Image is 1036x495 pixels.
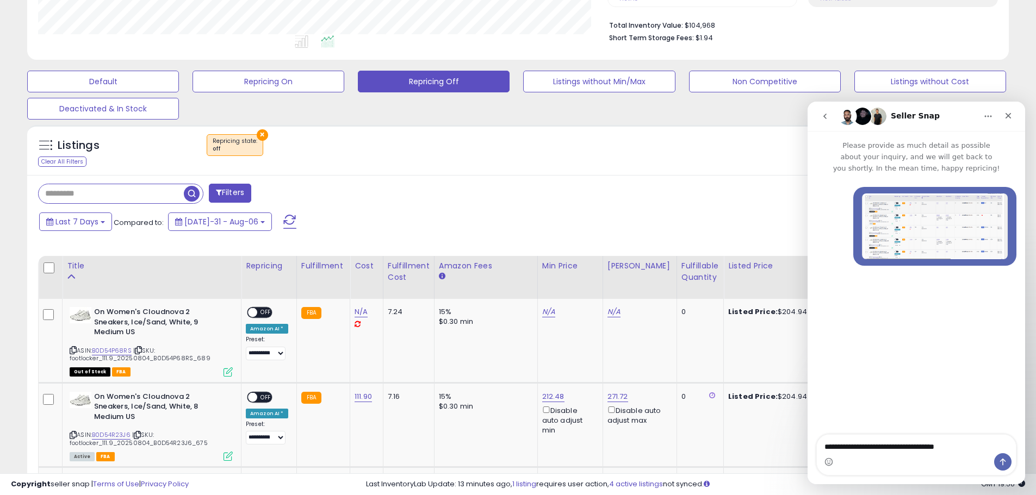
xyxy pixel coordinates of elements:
a: 271.72 [607,391,628,402]
div: $204.94 [728,392,818,402]
a: N/A [542,306,555,317]
div: $204.94 [728,307,818,317]
button: Listings without Cost [854,71,1006,92]
a: Privacy Policy [141,479,189,489]
div: Fulfillment [301,260,345,272]
b: Listed Price: [728,306,778,317]
div: seller snap | | [11,479,189,490]
div: Fulfillment Cost [388,260,430,283]
span: OFF [257,392,275,402]
a: B0D54R23J6 [92,430,131,440]
div: 0 [681,392,715,402]
b: On Women's Cloudnova 2 Sneakers, Ice/Sand, White, 8 Medium US [94,392,226,425]
div: 15% [439,307,529,317]
a: B0D54P68RS [92,346,132,355]
div: Disable auto adjust max [607,404,668,425]
div: Amazon AI * [246,409,288,418]
div: Repricing [246,260,292,272]
div: 15% [439,392,529,402]
button: [DATE]-31 - Aug-06 [168,212,272,231]
button: Default [27,71,179,92]
small: Amazon Fees. [439,272,445,281]
b: On Women's Cloudnova 2 Sneakers, Ice/Sand, White, 9 Medium US [94,307,226,340]
button: Non Competitive [689,71,841,92]
small: FBA [301,392,321,404]
div: Disable auto adjust min [542,404,594,436]
span: FBA [112,367,131,377]
img: 31-k3of1GUL._SL40_.jpg [70,307,91,323]
span: [DATE]-31 - Aug-06 [184,216,258,227]
span: $1.94 [696,33,713,43]
div: off [213,145,257,153]
a: 111.90 [355,391,372,402]
span: | SKU: footlocker_111.9_20250804_B0D54P68RS_689 [70,346,210,362]
b: Short Term Storage Fees: [609,33,694,42]
button: Listings without Min/Max [523,71,675,92]
button: × [257,129,268,141]
div: ASIN: [70,392,233,460]
a: 1 listing [512,479,536,489]
div: $0.30 min [439,317,529,327]
h5: Listings [58,138,100,153]
img: 31-k3of1GUL._SL40_.jpg [70,392,91,408]
div: Preset: [246,336,288,360]
button: Repricing Off [358,71,510,92]
a: N/A [355,306,368,317]
a: 212.48 [542,391,564,402]
span: Repricing state : [213,137,257,153]
div: Amazon AI * [246,324,288,334]
a: 4 active listings [609,479,663,489]
span: OFF [257,308,275,317]
span: All listings that are currently out of stock and unavailable for purchase on Amazon [70,367,110,377]
span: Last 7 Days [55,216,98,227]
li: $104,968 [609,18,990,31]
button: Deactivated & In Stock [27,98,179,120]
strong: Copyright [11,479,51,489]
button: Filters [209,184,251,203]
div: Title [67,260,237,272]
b: Listed Price: [728,391,778,402]
button: Repricing On [193,71,344,92]
div: $0.30 min [439,402,529,411]
div: Fulfillable Quantity [681,260,719,283]
div: ASIN: [70,307,233,375]
b: Total Inventory Value: [609,21,683,30]
small: FBA [301,307,321,319]
div: Amazon Fees [439,260,533,272]
span: | SKU: footlocker_111.9_20250804_B0D54R23J6_675 [70,430,208,447]
div: Listed Price [728,260,822,272]
div: Clear All Filters [38,156,86,167]
div: 7.24 [388,307,426,317]
a: N/A [607,306,621,317]
span: All listings currently available for purchase on Amazon [70,452,95,461]
a: Terms of Use [93,479,139,489]
span: FBA [96,452,115,461]
button: Last 7 Days [39,212,112,231]
div: 0 [681,307,715,317]
div: [PERSON_NAME] [607,260,672,272]
div: Preset: [246,421,288,445]
span: Compared to: [114,217,164,228]
div: Min Price [542,260,598,272]
iframe: Intercom live chat [808,102,1025,484]
div: Last InventoryLab Update: 13 minutes ago, requires user action, not synced. [366,479,1025,490]
div: Cost [355,260,379,272]
div: 7.16 [388,392,426,402]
